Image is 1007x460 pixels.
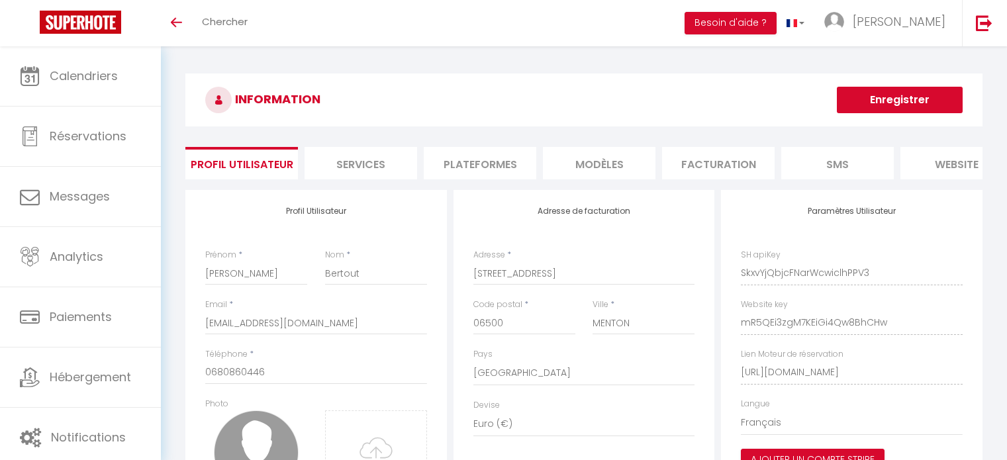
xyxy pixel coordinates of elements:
label: Ville [593,299,608,311]
h3: INFORMATION [185,73,983,126]
span: Paiements [50,308,112,325]
li: Services [305,147,417,179]
label: Prénom [205,249,236,261]
span: Notifications [51,429,126,445]
h4: Profil Utilisateur [205,207,427,216]
span: Messages [50,188,110,205]
label: Code postal [473,299,522,311]
span: Chercher [202,15,248,28]
span: [PERSON_NAME] [853,13,945,30]
button: Enregistrer [837,87,963,113]
img: ... [824,12,844,32]
li: Plateformes [424,147,536,179]
span: Réservations [50,128,126,144]
li: Facturation [662,147,775,179]
label: Photo [205,398,228,410]
button: Besoin d'aide ? [685,12,777,34]
label: Lien Moteur de réservation [741,348,843,361]
img: Super Booking [40,11,121,34]
label: Email [205,299,227,311]
label: Pays [473,348,493,361]
h4: Paramètres Utilisateur [741,207,963,216]
label: Website key [741,299,788,311]
li: Profil Utilisateur [185,147,298,179]
span: Hébergement [50,369,131,385]
li: MODÈLES [543,147,655,179]
label: Nom [325,249,344,261]
img: logout [976,15,992,31]
h4: Adresse de facturation [473,207,695,216]
label: Adresse [473,249,505,261]
label: Langue [741,398,770,410]
span: Analytics [50,248,103,265]
label: Téléphone [205,348,248,361]
span: Calendriers [50,68,118,84]
label: Devise [473,399,500,412]
label: SH apiKey [741,249,781,261]
li: SMS [781,147,894,179]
